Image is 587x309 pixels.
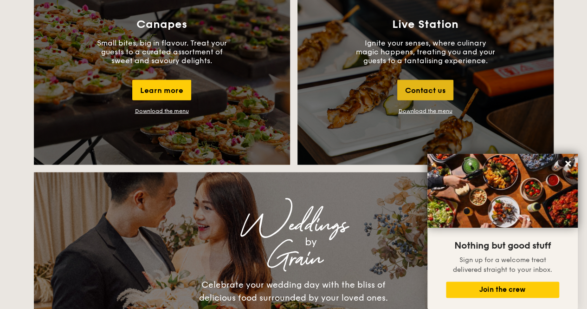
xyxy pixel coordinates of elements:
[92,39,232,65] p: Small bites, big in flavour. Treat your guests to a curated assortment of sweet and savoury delig...
[392,18,458,31] h3: Live Station
[136,18,187,31] h3: Canapes
[453,256,552,274] span: Sign up for a welcome treat delivered straight to your inbox.
[561,156,575,171] button: Close
[399,108,452,114] a: Download the menu
[397,80,453,100] div: Contact us
[454,240,551,251] span: Nothing but good stuff
[132,80,191,100] div: Learn more
[150,234,472,250] div: by
[427,154,578,228] img: DSC07876-Edit02-Large.jpeg
[116,217,472,234] div: Weddings
[116,250,472,267] div: Grain
[356,39,495,65] p: Ignite your senses, where culinary magic happens, treating you and your guests to a tantalising e...
[189,278,398,304] div: Celebrate your wedding day with the bliss of delicious food surrounded by your loved ones.
[446,282,559,298] button: Join the crew
[135,108,189,114] div: Download the menu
